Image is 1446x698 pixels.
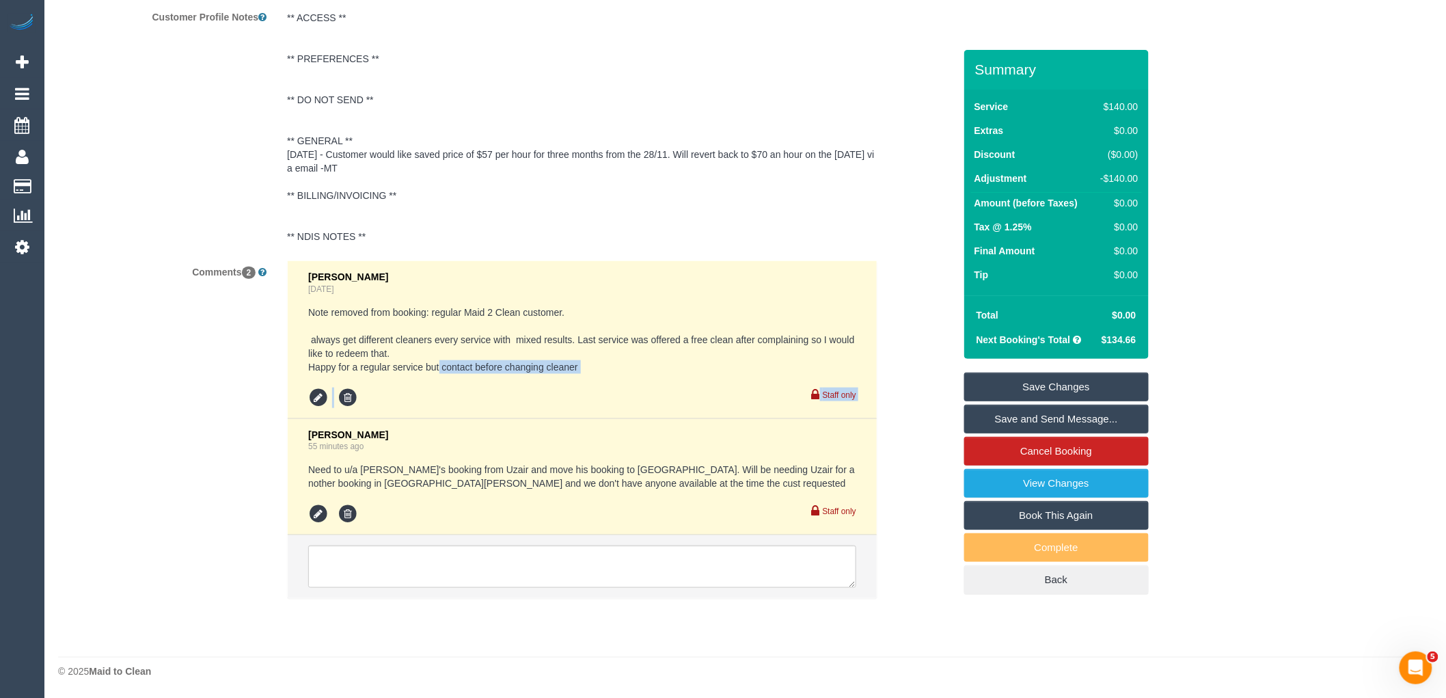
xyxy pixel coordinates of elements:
div: $0.00 [1096,220,1138,234]
div: $0.00 [1096,244,1138,258]
div: $0.00 [1096,124,1138,137]
span: 5 [1428,652,1438,662]
span: [PERSON_NAME] [308,271,388,282]
label: Extras [974,124,1004,137]
h3: Summary [975,62,1142,77]
label: Customer Profile Notes [48,5,277,24]
label: Service [974,100,1009,113]
pre: ** ACCESS ** ** PREFERENCES ** ** DO NOT SEND ** ** GENERAL ** [DATE] - Customer would like saved... [287,11,877,243]
div: ($0.00) [1096,148,1138,161]
strong: Total [977,310,998,321]
iframe: Intercom live chat [1400,652,1432,684]
a: Save Changes [964,373,1149,401]
pre: Need to u/a [PERSON_NAME]'s booking from Uzair and move his booking to [GEOGRAPHIC_DATA]. Will be... [308,463,856,490]
a: Cancel Booking [964,437,1149,466]
a: 55 minutes ago [308,442,364,451]
div: $140.00 [1096,100,1138,113]
span: $134.66 [1102,334,1136,345]
label: Adjustment [974,172,1027,185]
img: Automaid Logo [8,14,36,33]
strong: Next Booking's Total [977,334,1071,345]
a: Book This Again [964,501,1149,530]
strong: Maid to Clean [89,666,151,677]
small: Staff only [823,507,856,516]
a: View Changes [964,469,1149,498]
a: Save and Send Message... [964,405,1149,433]
label: Final Amount [974,244,1035,258]
span: 2 [242,267,256,279]
label: Tax @ 1.25% [974,220,1032,234]
div: $0.00 [1096,196,1138,210]
label: Comments [48,260,277,279]
label: Amount (before Taxes) [974,196,1078,210]
a: Back [964,565,1149,594]
a: [DATE] [308,284,333,294]
small: Staff only [823,390,856,400]
div: $0.00 [1096,268,1138,282]
label: Discount [974,148,1015,161]
span: [PERSON_NAME] [308,429,388,440]
span: $0.00 [1113,310,1136,321]
div: © 2025 [58,665,1432,678]
pre: Note removed from booking: regular Maid 2 Clean customer. always get different cleaners every ser... [308,306,856,374]
label: Tip [974,268,989,282]
div: -$140.00 [1096,172,1138,185]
